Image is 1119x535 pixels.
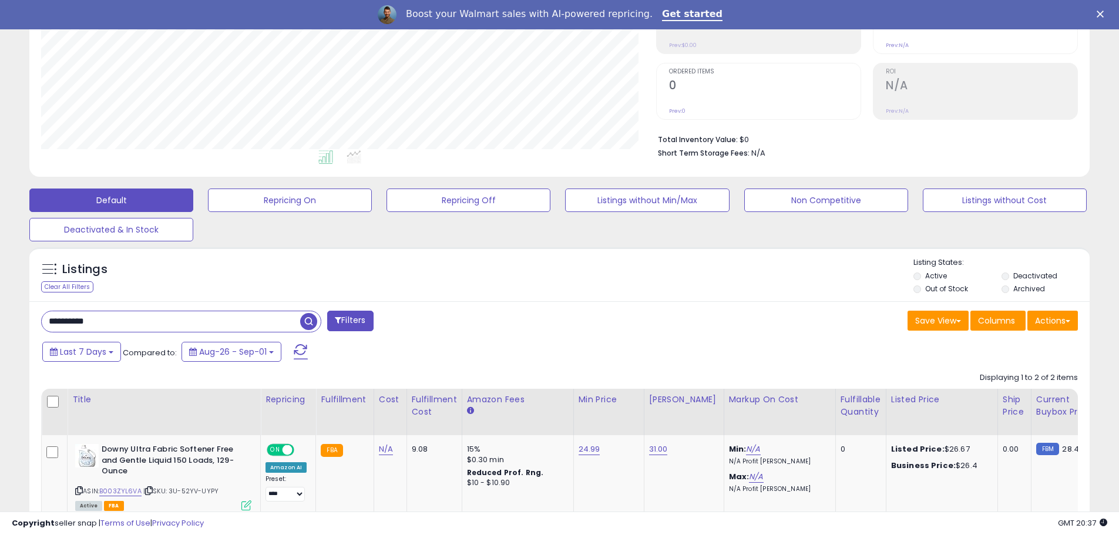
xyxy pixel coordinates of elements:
[729,457,826,466] p: N/A Profit [PERSON_NAME]
[104,501,124,511] span: FBA
[266,475,307,502] div: Preset:
[1003,393,1026,418] div: Ship Price
[72,393,256,406] div: Title
[266,393,311,406] div: Repricing
[923,189,1087,212] button: Listings without Cost
[841,444,877,455] div: 0
[744,189,908,212] button: Non Competitive
[412,393,457,418] div: Fulfillment Cost
[321,393,368,406] div: Fulfillment
[886,79,1077,95] h2: N/A
[565,189,729,212] button: Listings without Min/Max
[886,69,1077,75] span: ROI
[579,443,600,455] a: 24.99
[41,281,93,292] div: Clear All Filters
[891,460,956,471] b: Business Price:
[379,393,402,406] div: Cost
[152,517,204,529] a: Privacy Policy
[12,518,204,529] div: seller snap | |
[669,79,861,95] h2: 0
[746,443,760,455] a: N/A
[406,8,653,20] div: Boost your Walmart sales with AI-powered repricing.
[925,284,968,294] label: Out of Stock
[378,5,396,24] img: Profile image for Adrian
[841,393,881,418] div: Fulfillable Quantity
[1062,443,1084,455] span: 28.48
[891,460,989,471] div: $26.4
[327,311,373,331] button: Filters
[1027,311,1078,331] button: Actions
[658,134,738,144] b: Total Inventory Value:
[62,261,107,278] h5: Listings
[467,478,564,488] div: $10 - $10.90
[12,517,55,529] strong: Copyright
[729,485,826,493] p: N/A Profit [PERSON_NAME]
[42,342,121,362] button: Last 7 Days
[102,444,244,480] b: Downy Ultra Fabric Softener Free and Gentle Liquid 150 Loads, 129-Ounce
[467,393,569,406] div: Amazon Fees
[412,444,453,455] div: 9.08
[751,147,765,159] span: N/A
[729,471,750,482] b: Max:
[913,257,1090,268] p: Listing States:
[467,444,564,455] div: 15%
[729,443,747,455] b: Min:
[729,393,831,406] div: Markup on Cost
[658,148,750,158] b: Short Term Storage Fees:
[143,486,219,496] span: | SKU: 3U-52YV-UYPY
[467,455,564,465] div: $0.30 min
[75,444,251,509] div: ASIN:
[724,389,835,435] th: The percentage added to the cost of goods (COGS) that forms the calculator for Min & Max prices.
[60,346,106,358] span: Last 7 Days
[925,271,947,281] label: Active
[75,444,99,467] img: 41f-CylF5oL._SL40_.jpg
[123,347,177,358] span: Compared to:
[669,107,685,115] small: Prev: 0
[886,42,909,49] small: Prev: N/A
[387,189,550,212] button: Repricing Off
[1013,271,1057,281] label: Deactivated
[99,486,142,496] a: B003ZYL6VA
[891,443,945,455] b: Listed Price:
[1097,11,1108,18] div: Close
[891,393,993,406] div: Listed Price
[970,311,1026,331] button: Columns
[29,218,193,241] button: Deactivated & In Stock
[268,445,283,455] span: ON
[662,8,723,21] a: Get started
[266,462,307,473] div: Amazon AI
[199,346,267,358] span: Aug-26 - Sep-01
[467,467,544,477] b: Reduced Prof. Rng.
[649,393,719,406] div: [PERSON_NAME]
[467,406,474,416] small: Amazon Fees.
[1036,393,1097,418] div: Current Buybox Price
[980,372,1078,383] div: Displaying 1 to 2 of 2 items
[1036,443,1059,455] small: FBM
[182,342,281,362] button: Aug-26 - Sep-01
[1058,517,1107,529] span: 2025-09-9 20:37 GMT
[978,315,1015,327] span: Columns
[579,393,639,406] div: Min Price
[749,471,763,483] a: N/A
[75,501,102,511] span: All listings currently available for purchase on Amazon
[293,445,311,455] span: OFF
[649,443,668,455] a: 31.00
[886,107,909,115] small: Prev: N/A
[29,189,193,212] button: Default
[891,444,989,455] div: $26.67
[379,443,393,455] a: N/A
[1013,284,1045,294] label: Archived
[208,189,372,212] button: Repricing On
[669,42,697,49] small: Prev: $0.00
[1003,444,1022,455] div: 0.00
[321,444,342,457] small: FBA
[908,311,969,331] button: Save View
[100,517,150,529] a: Terms of Use
[669,69,861,75] span: Ordered Items
[658,132,1069,146] li: $0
